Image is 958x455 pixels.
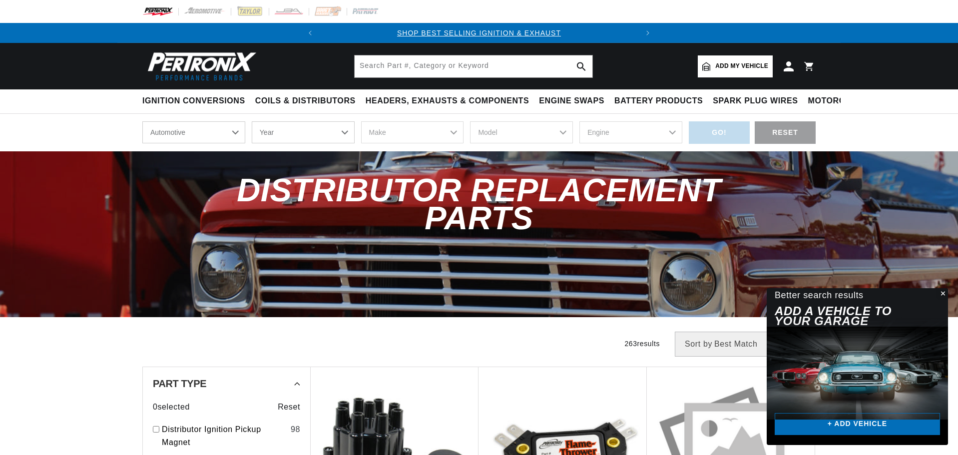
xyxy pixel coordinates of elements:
[936,288,948,300] button: Close
[470,121,573,143] select: Model
[755,121,816,144] div: RESET
[638,23,658,43] button: Translation missing: en.sections.announcements.next_announcement
[534,89,609,113] summary: Engine Swaps
[713,96,798,106] span: Spark Plug Wires
[361,121,464,143] select: Make
[685,340,712,348] span: Sort by
[698,55,773,77] a: Add my vehicle
[153,379,206,389] span: Part Type
[162,423,287,449] a: Distributor Ignition Pickup Magnet
[570,55,592,77] button: search button
[278,401,300,414] span: Reset
[320,27,638,38] div: Announcement
[808,96,868,106] span: Motorcycle
[320,27,638,38] div: 1 of 2
[539,96,604,106] span: Engine Swaps
[708,89,803,113] summary: Spark Plug Wires
[142,49,257,83] img: Pertronix
[675,332,806,357] select: Sort by
[366,96,529,106] span: Headers, Exhausts & Components
[397,29,561,37] a: SHOP BEST SELLING IGNITION & EXHAUST
[142,96,245,106] span: Ignition Conversions
[237,172,721,236] span: Distributor Replacement Parts
[579,121,682,143] select: Engine
[142,89,250,113] summary: Ignition Conversions
[250,89,361,113] summary: Coils & Distributors
[355,55,592,77] input: Search Part #, Category or Keyword
[361,89,534,113] summary: Headers, Exhausts & Components
[153,401,190,414] span: 0 selected
[803,89,873,113] summary: Motorcycle
[291,423,300,436] div: 98
[715,61,768,71] span: Add my vehicle
[252,121,355,143] select: Year
[255,96,356,106] span: Coils & Distributors
[609,89,708,113] summary: Battery Products
[300,23,320,43] button: Translation missing: en.sections.announcements.previous_announcement
[624,340,660,348] span: 263 results
[142,121,245,143] select: Ride Type
[117,23,841,43] slideshow-component: Translation missing: en.sections.announcements.announcement_bar
[614,96,703,106] span: Battery Products
[775,413,940,436] a: + ADD VEHICLE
